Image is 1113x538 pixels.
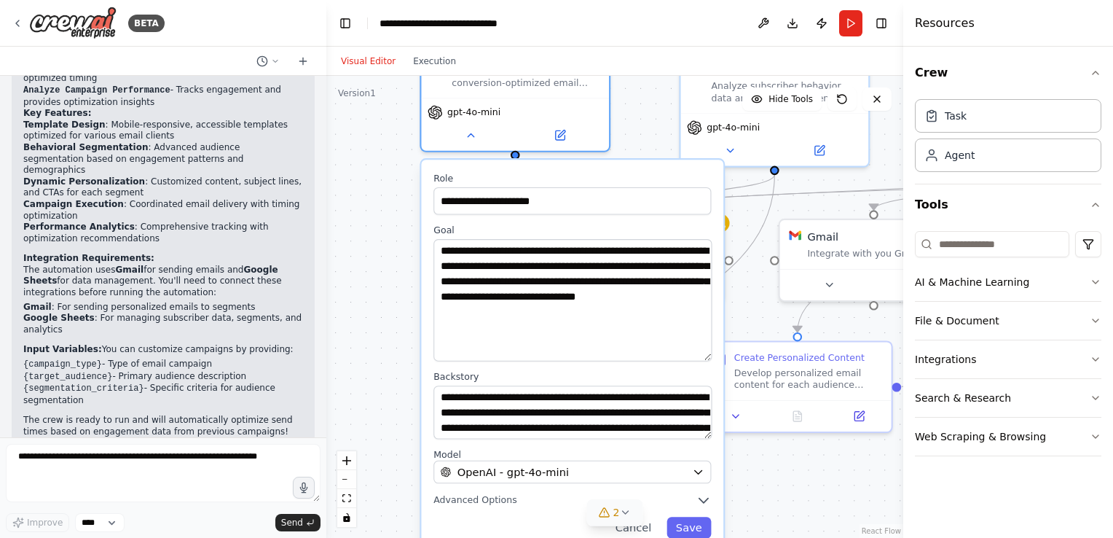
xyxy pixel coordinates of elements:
nav: breadcrumb [379,16,543,31]
div: Agent [945,148,975,163]
p: You can customize campaigns by providing: [23,344,303,356]
li: - Tracks engagement and provides optimization insights [23,85,303,108]
li: : For managing subscriber data, segments, and analytics [23,313,303,335]
button: Click to speak your automation idea [293,477,315,499]
li: : For sending personalized emails to segments [23,302,303,313]
span: gpt-4o-mini [707,122,760,134]
button: Hide Tools [742,87,822,111]
div: Develop personalized email content for each audience segment using the designed templates. Create... [734,367,882,391]
li: : Mobile-responsive, accessible templates optimized for various email clients [23,120,303,142]
span: Send [281,517,303,529]
button: 2 [587,499,643,526]
p: The crew is ready to run and will automatically optimize send times based on engagement data from... [23,415,303,437]
strong: Input Variables: [23,344,102,354]
span: OpenAI - gpt-4o-mini [457,464,569,480]
img: Gmail [789,229,801,241]
div: GmailGmailIntegrate with you Gmail [779,219,970,302]
button: AI & Machine Learning [915,263,1101,301]
li: - Type of email campaign [23,359,303,371]
button: Open in side panel [876,276,961,294]
li: - Primary audience description [23,371,303,383]
button: Execution [404,52,465,70]
a: React Flow attribution [862,527,901,535]
div: React Flow controls [337,451,356,527]
li: : Coordinated email delivery with timing optimization [23,199,303,222]
div: Integrate with you Gmail [807,248,958,260]
strong: Google Sheets [23,265,278,286]
div: Version 1 [338,87,376,99]
div: Analyze subscriber behavior data and segment audiences based on {segmentation_criteria} such as e... [711,79,859,104]
p: The automation uses for sending emails and for data management. You'll need to connect these inte... [23,265,303,299]
li: : Advanced audience segmentation based on engagement patterns and demographics [23,142,303,176]
strong: Gmail [23,302,52,312]
button: Visual Editor [332,52,404,70]
span: gpt-4o-mini [447,106,500,119]
div: Gmail [807,229,838,244]
span: Hide Tools [768,93,813,105]
strong: Template Design [23,120,106,130]
button: Crew [915,52,1101,93]
div: Create Personalized ContentDevelop personalized email content for each audience segment using the... [702,340,893,433]
button: Hide right sidebar [871,13,892,34]
div: Audience Segmentation Analyst [711,46,859,77]
button: Open in side panel [516,126,602,144]
button: Cancel [606,517,661,538]
code: Analyze Campaign Performance [23,85,170,95]
button: Open in side panel [776,141,862,160]
span: 2 [613,505,620,520]
button: File & Document [915,302,1101,340]
button: zoom out [337,470,356,489]
code: {segmentation_criteria} [23,383,144,394]
button: Search & Research [915,379,1101,417]
strong: Google Sheets [23,313,95,323]
li: : Comprehensive tracking with optimization recommendations [23,222,303,244]
div: Create visually appealing and conversion-optimized email templates for {campaign_type} campaigns ... [420,35,610,152]
button: OpenAI - gpt-4o-mini [433,460,711,483]
label: Goal [433,224,711,236]
strong: Key Features: [23,108,91,118]
code: {target_audience} [23,372,112,382]
button: Send [275,514,320,531]
button: Advanced Options [433,492,711,507]
label: Role [433,172,711,184]
span: Advanced Options [433,494,517,506]
div: Tools [915,225,1101,468]
button: Save [666,517,711,538]
button: Switch to previous chat [251,52,286,70]
li: - Specific criteria for audience segmentation [23,383,303,406]
div: Create Personalized Content [734,351,865,364]
strong: Gmail [115,265,143,275]
button: Web Scraping & Browsing [915,418,1101,456]
button: Hide left sidebar [335,13,355,34]
label: Backstory [433,370,711,383]
button: Start a new chat [291,52,315,70]
button: toggle interactivity [337,508,356,527]
h4: Resources [915,15,975,32]
button: Open in side panel [833,408,885,426]
div: Crew [915,93,1101,184]
strong: Campaign Execution [23,199,124,209]
button: zoom in [337,451,356,470]
span: Improve [27,517,63,529]
div: Audience Segmentation AnalystAnalyze subscriber behavior data and segment audiences based on {seg... [679,35,870,167]
strong: Performance Analytics [23,222,135,232]
li: : Customized content, subject lines, and CTAs for each segment [23,176,303,199]
label: Model [433,448,711,461]
code: {campaign_type} [23,359,102,370]
button: fit view [337,489,356,508]
button: Tools [915,184,1101,225]
button: No output available [765,408,830,426]
strong: Behavioral Segmentation [23,142,148,152]
strong: Integration Requirements: [23,253,154,263]
button: Improve [6,513,69,532]
div: Create visually appealing and conversion-optimized email templates for {campaign_type} campaigns ... [452,64,599,89]
button: Integrations [915,340,1101,378]
div: Task [945,109,967,123]
img: Logo [29,7,117,39]
strong: Dynamic Personalization [23,176,145,187]
div: BETA [128,15,165,32]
